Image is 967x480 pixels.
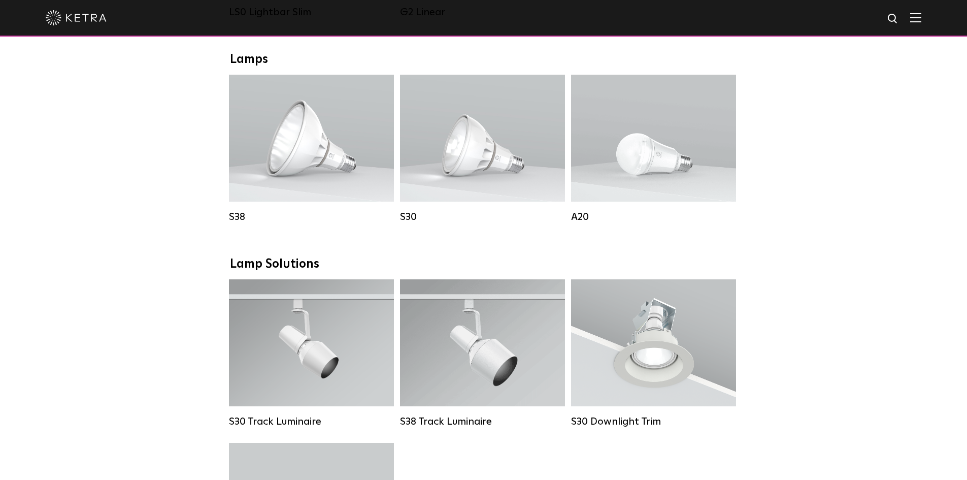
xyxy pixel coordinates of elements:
div: Lamps [230,52,738,67]
div: S30 Track Luminaire [229,415,394,428]
a: S30 Downlight Trim S30 Downlight Trim [571,279,736,428]
a: S38 Track Luminaire Lumen Output:1100Colors:White / BlackBeam Angles:10° / 25° / 40° / 60°Wattage... [400,279,565,428]
div: S30 Downlight Trim [571,415,736,428]
div: S30 [400,211,565,223]
img: Hamburger%20Nav.svg [910,13,921,22]
div: S38 Track Luminaire [400,415,565,428]
img: search icon [887,13,899,25]
a: S30 Track Luminaire Lumen Output:1100Colors:White / BlackBeam Angles:15° / 25° / 40° / 60° / 90°W... [229,279,394,428]
div: A20 [571,211,736,223]
a: A20 Lumen Output:600 / 800Colors:White / BlackBase Type:E26 Edison Base / GU24Beam Angles:Omni-Di... [571,75,736,223]
a: S38 Lumen Output:1100Colors:White / BlackBase Type:E26 Edison Base / GU24Beam Angles:10° / 25° / ... [229,75,394,223]
img: ketra-logo-2019-white [46,10,107,25]
a: S30 Lumen Output:1100Colors:White / BlackBase Type:E26 Edison Base / GU24Beam Angles:15° / 25° / ... [400,75,565,223]
div: S38 [229,211,394,223]
div: Lamp Solutions [230,257,738,272]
